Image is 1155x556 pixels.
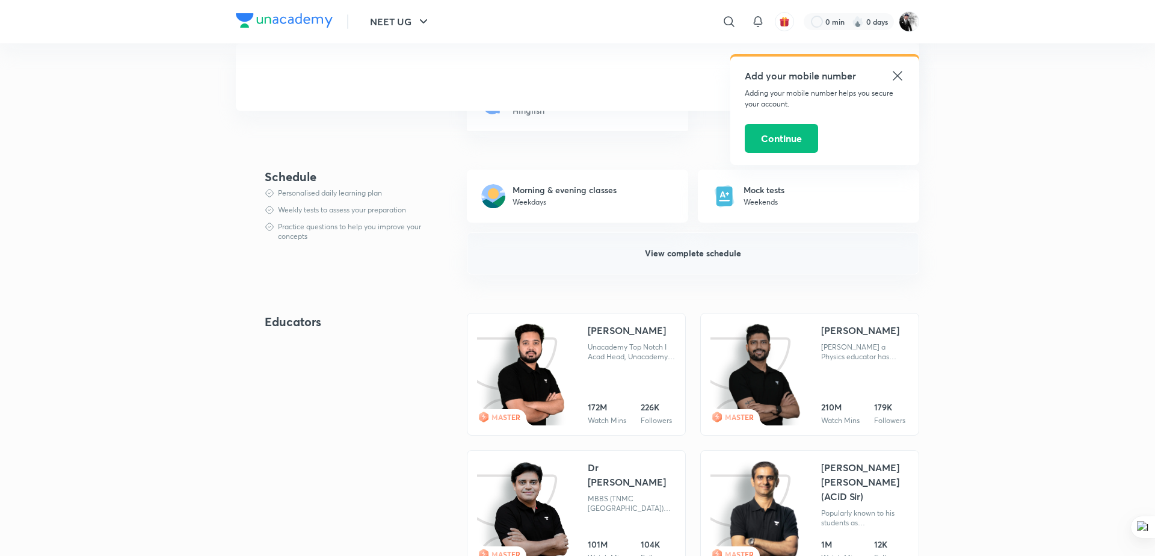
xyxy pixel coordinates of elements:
[278,188,382,198] div: Personalised daily learning plan
[467,232,919,274] button: View complete schedule
[588,323,666,338] div: [PERSON_NAME]
[821,323,899,338] div: [PERSON_NAME]
[725,412,754,422] span: MASTER
[821,539,860,551] div: 1M
[821,416,860,425] div: Watch Mins
[513,184,617,196] h6: Morning & evening classes
[745,69,905,83] h5: Add your mobile number
[278,205,406,215] div: Weekly tests to assess your preparation
[821,401,860,413] div: 210M
[700,313,919,436] a: iconeducatorMASTER[PERSON_NAME][PERSON_NAME] a Physics educator has experience of 10+ years & has...
[641,539,672,551] div: 104K
[265,170,428,184] div: Schedule
[899,11,919,32] img: Nagesh M
[497,323,565,427] img: educator
[744,196,784,208] p: Weekends
[265,313,428,331] h4: Educators
[745,124,818,153] button: Continue
[728,323,800,427] img: educator
[745,88,905,110] p: Adding your mobile number helps you secure your account.
[874,539,905,551] div: 12K
[588,416,626,425] div: Watch Mins
[775,12,794,31] button: avatar
[236,13,333,31] a: Company Logo
[874,416,905,425] div: Followers
[821,508,909,528] div: Popularly known to his students as [PERSON_NAME], he has mentored many students who've obtained r...
[363,10,438,34] button: NEET UG
[874,401,905,413] div: 179K
[779,16,790,27] img: avatar
[744,184,784,196] h6: Mock tests
[588,494,676,513] div: MBBS (TNMC [GEOGRAPHIC_DATA]) MD (HBTMC [GEOGRAPHIC_DATA]) No#1 NEET Expert in [GEOGRAPHIC_DATA] ...
[491,412,520,422] span: MASTER
[588,460,676,489] div: Dr [PERSON_NAME]
[588,401,626,413] div: 172M
[821,460,909,504] div: [PERSON_NAME] [PERSON_NAME] (ACiD Sir)
[278,222,428,241] div: Practice questions to help you improve your concepts
[236,13,333,28] img: Company Logo
[467,313,686,436] a: iconeducatorMASTER[PERSON_NAME]Unacademy Top Notch I Acad Head, Unacademy Lucknow | Creating doct...
[477,323,567,425] img: icon
[641,401,672,413] div: 226K
[641,416,672,425] div: Followers
[588,342,676,362] div: Unacademy Top Notch I Acad Head, Unacademy Lucknow | Creating doctors since 8+ Years | Thousands ...
[710,323,800,425] img: icon
[821,342,909,362] div: [PERSON_NAME] a Physics educator has experience of 10+ years & has mentored AIRs 10, 44 & many mo...
[588,539,626,551] div: 101M
[513,196,617,208] p: Weekdays
[852,16,864,28] img: streak
[645,247,741,259] span: View complete schedule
